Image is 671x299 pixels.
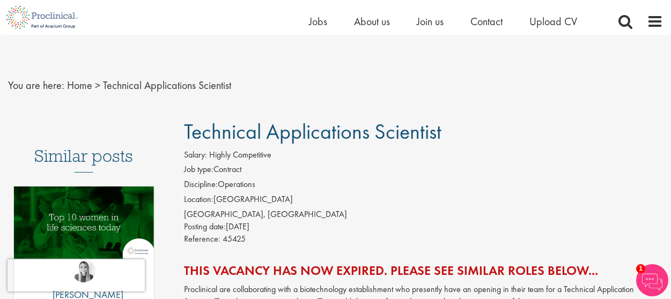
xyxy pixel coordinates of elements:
span: Posting date: [184,221,226,232]
span: You are here: [8,78,64,92]
li: Operations [184,178,663,193]
span: Highly Competitive [209,149,271,160]
label: Job type: [184,163,213,176]
h2: This vacancy has now expired. Please see similar roles below... [184,264,663,278]
a: Contact [470,14,503,28]
img: Chatbot [636,264,668,296]
a: About us [354,14,390,28]
a: Join us [417,14,444,28]
li: [GEOGRAPHIC_DATA] [184,193,663,208]
span: Technical Applications Scientist [103,78,231,92]
img: Top 10 women in life sciences today [14,186,154,259]
h3: Similar posts [34,147,133,173]
label: Discipline: [184,178,218,191]
span: > [95,78,100,92]
a: Link to a post [14,186,154,281]
span: 1 [636,264,645,273]
label: Location: [184,193,213,206]
a: breadcrumb link [67,78,92,92]
a: Upload CV [529,14,577,28]
span: 45425 [223,233,246,244]
div: [GEOGRAPHIC_DATA], [GEOGRAPHIC_DATA] [184,208,663,221]
span: Technical Applications Scientist [184,118,441,145]
label: Reference: [184,233,220,245]
a: Jobs [309,14,327,28]
iframe: reCAPTCHA [8,259,145,291]
label: Salary: [184,149,207,161]
div: [DATE] [184,221,663,233]
li: Contract [184,163,663,178]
